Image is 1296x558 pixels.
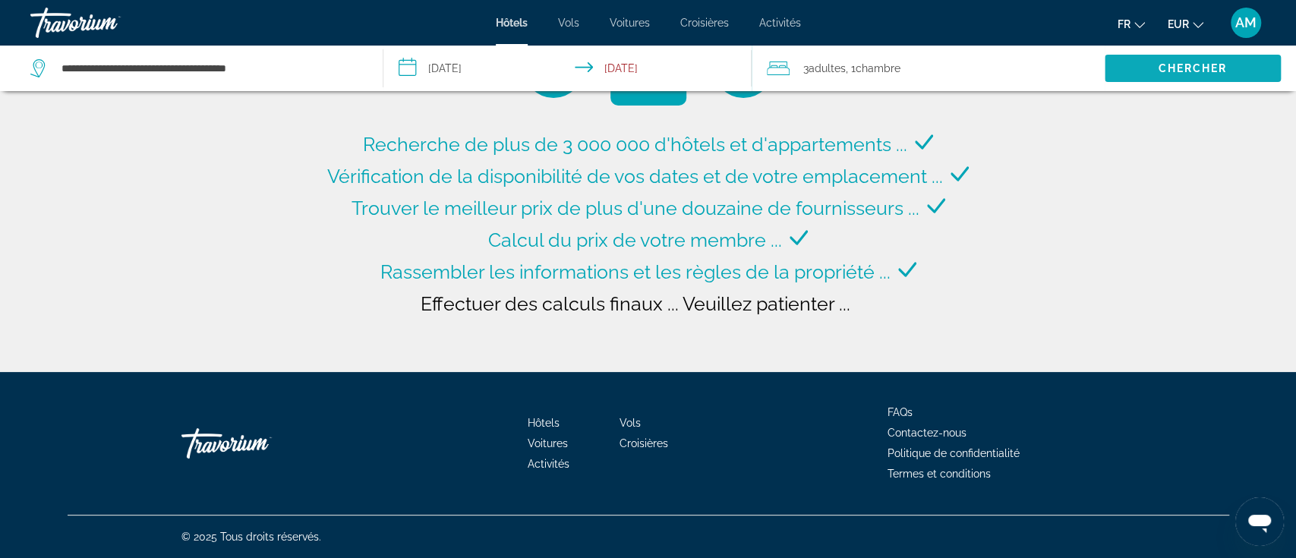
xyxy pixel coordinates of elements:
[1118,13,1145,35] button: Change language
[1118,18,1130,30] span: fr
[528,458,569,470] a: Activités
[1235,15,1257,30] span: AM
[60,57,360,80] input: Search hotel destination
[888,447,1020,459] a: Politique de confidentialité
[1235,497,1284,546] iframe: Bouton de lancement de la fenêtre de messagerie
[30,3,182,43] a: Travorium
[1105,55,1281,82] button: Search
[528,417,560,429] a: Hôtels
[496,17,528,29] a: Hôtels
[888,427,966,439] a: Contactez-nous
[759,17,801,29] a: Activités
[752,46,1105,91] button: Travelers: 3 adults, 0 children
[1158,62,1227,74] span: Chercher
[327,165,943,188] span: Vérification de la disponibilité de vos dates et de votre emplacement ...
[363,133,907,156] span: Recherche de plus de 3 000 000 d'hôtels et d'appartements ...
[803,58,846,79] span: 3
[620,437,668,449] a: Croisières
[421,292,850,315] span: Effectuer des calculs finaux ... Veuillez patienter ...
[1168,18,1189,30] span: EUR
[888,406,913,418] a: FAQs
[488,229,782,251] span: Calcul du prix de votre membre ...
[181,531,321,543] span: © 2025 Tous droits réservés.
[1168,13,1203,35] button: Change currency
[558,17,579,29] a: Vols
[1226,7,1266,39] button: User Menu
[620,417,641,429] a: Vols
[680,17,729,29] a: Croisières
[380,260,891,283] span: Rassembler les informations et les règles de la propriété ...
[383,46,752,91] button: Select check in and out date
[528,437,568,449] a: Voitures
[809,62,846,74] span: Adultes
[610,17,650,29] a: Voitures
[888,468,991,480] a: Termes et conditions
[352,197,919,219] span: Trouver le meilleur prix de plus d'une douzaine de fournisseurs ...
[846,58,900,79] span: , 1
[181,421,333,466] a: Go Home
[856,62,900,74] span: Chambre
